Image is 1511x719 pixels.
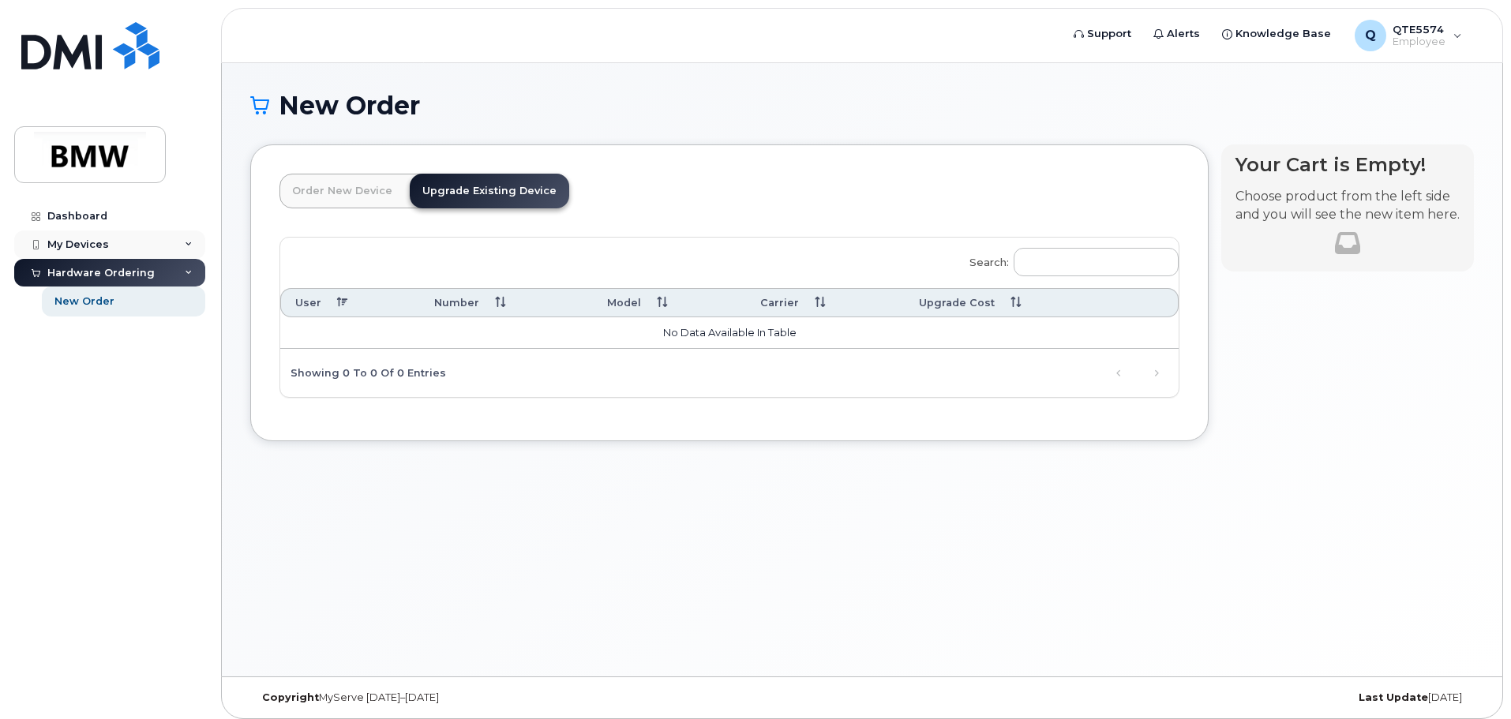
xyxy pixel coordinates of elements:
[1235,154,1460,175] h4: Your Cart is Empty!
[279,174,405,208] a: Order New Device
[250,691,658,704] div: MyServe [DATE]–[DATE]
[905,288,1127,317] th: Upgrade Cost: activate to sort column ascending
[593,288,746,317] th: Model: activate to sort column ascending
[262,691,319,703] strong: Copyright
[280,288,420,317] th: User: activate to sort column descending
[420,288,593,317] th: Number: activate to sort column ascending
[280,317,1179,349] td: No data available in table
[1235,188,1460,224] p: Choose product from the left side and you will see the new item here.
[959,238,1179,282] label: Search:
[1066,691,1474,704] div: [DATE]
[1442,650,1499,707] iframe: Messenger Launcher
[1014,248,1179,276] input: Search:
[746,288,905,317] th: Carrier: activate to sort column ascending
[410,174,569,208] a: Upgrade Existing Device
[250,92,1474,119] h1: New Order
[1145,361,1168,385] a: Next
[1107,361,1130,385] a: Previous
[1359,691,1428,703] strong: Last Update
[280,359,446,386] div: Showing 0 to 0 of 0 entries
